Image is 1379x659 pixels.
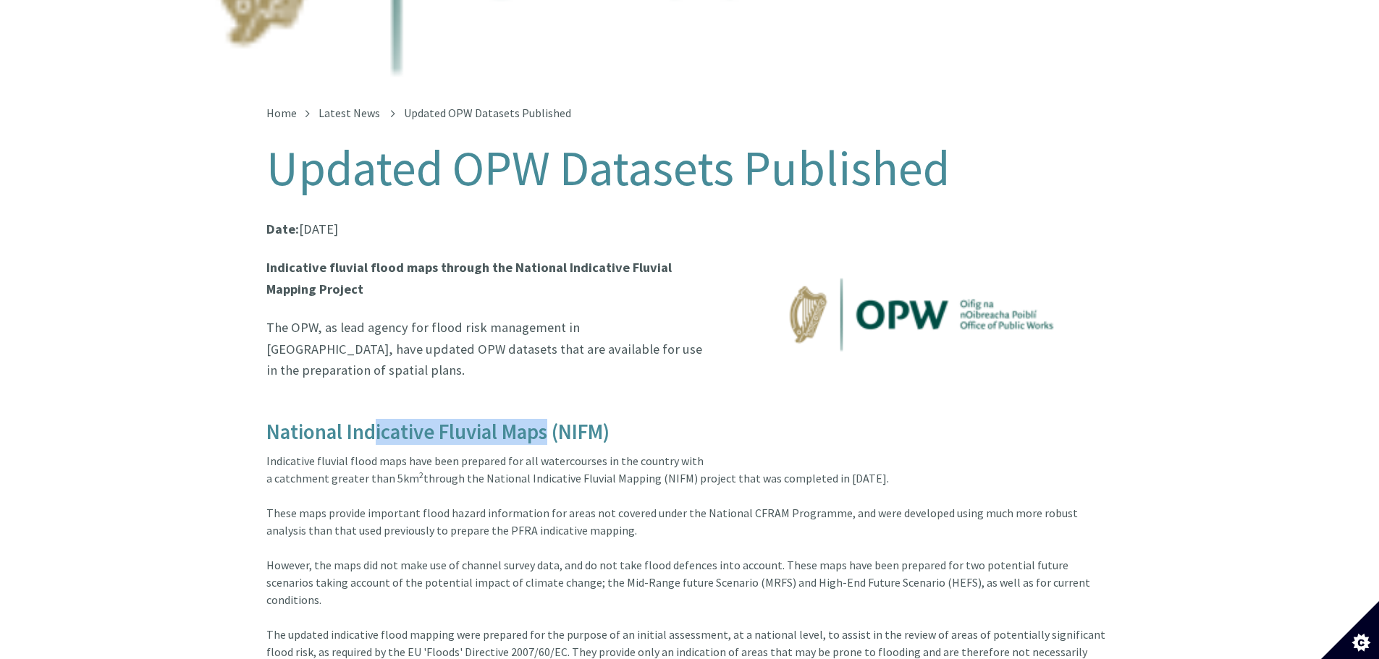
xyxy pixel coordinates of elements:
span: Updated OPW Datasets Published [404,106,571,120]
h4: National Indicative Fluvial Maps (NIFM) [266,399,1113,444]
p: [DATE] [266,218,1113,239]
strong: Indicative fluvial flood maps through the National Indicative Fluvial Mapping Project [266,259,672,297]
button: Set cookie preferences [1321,601,1379,659]
a: Latest News [319,106,380,120]
a: Home [266,106,297,120]
p: The OPW, as lead agency for flood risk management in [GEOGRAPHIC_DATA], have updated OPW datasets... [266,317,1113,380]
strong: Date: [266,221,299,237]
sup: 2 [419,469,423,480]
h1: Updated OPW Datasets Published [266,142,1113,195]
